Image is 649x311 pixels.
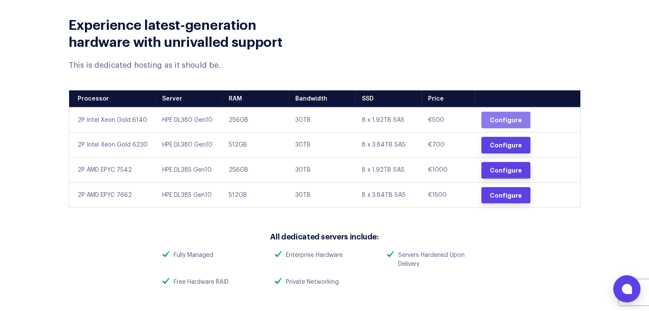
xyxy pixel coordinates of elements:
[381,251,493,269] li: Servers Hardened Upon Delivery
[156,107,222,132] td: HPE DL380 Gen10
[481,187,530,204] a: Configure
[69,157,156,182] td: 2P AMD EPYC 7542
[613,275,640,302] button: Open chat window
[289,90,355,107] th: Bandwidth
[268,278,381,287] li: Private Networking
[422,182,475,207] td: €1500
[355,182,422,207] td: 8 x 3.84TB SAS
[69,107,156,132] td: 2P Intel Xeon Gold 6140
[289,182,355,207] td: 30TB
[289,157,355,182] td: 30TB
[355,157,422,182] td: 8 x 1.92TB SAS
[222,182,289,207] td: 512GB
[268,251,381,260] li: Enterprise Hardware
[481,162,530,179] a: Configure
[69,182,156,207] td: 2P AMD EPYC 7662
[69,60,318,71] div: This is dedicated hosting as it should be.
[355,107,422,132] td: 8 x 1.92TB SAS
[222,90,289,107] th: RAM
[422,157,475,182] td: €1000
[156,132,222,157] td: HPE DL380 Gen10
[69,15,318,49] h2: Experience latest-generation hardware with unrivalled support
[156,251,268,260] li: Fully Managed
[222,107,289,132] td: 256GB
[422,90,475,107] th: Price
[156,90,222,107] th: Server
[481,112,530,128] a: Configure
[289,107,355,132] td: 30TB
[156,278,268,287] li: Free Hardware RAID
[156,157,222,182] td: HPE DL385 Gen10
[156,182,222,207] td: HPE DL385 Gen10
[481,137,530,153] a: Configure
[222,157,289,182] td: 256GB
[289,132,355,157] td: 30TB
[422,107,475,132] td: €500
[422,132,475,157] td: €700
[156,231,493,242] h3: All dedicated servers include:
[69,132,156,157] td: 2P Intel Xeon Gold 6230
[222,132,289,157] td: 512GB
[69,90,156,107] th: Processor
[355,90,422,107] th: SSD
[355,132,422,157] td: 8 x 3.84TB SAS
